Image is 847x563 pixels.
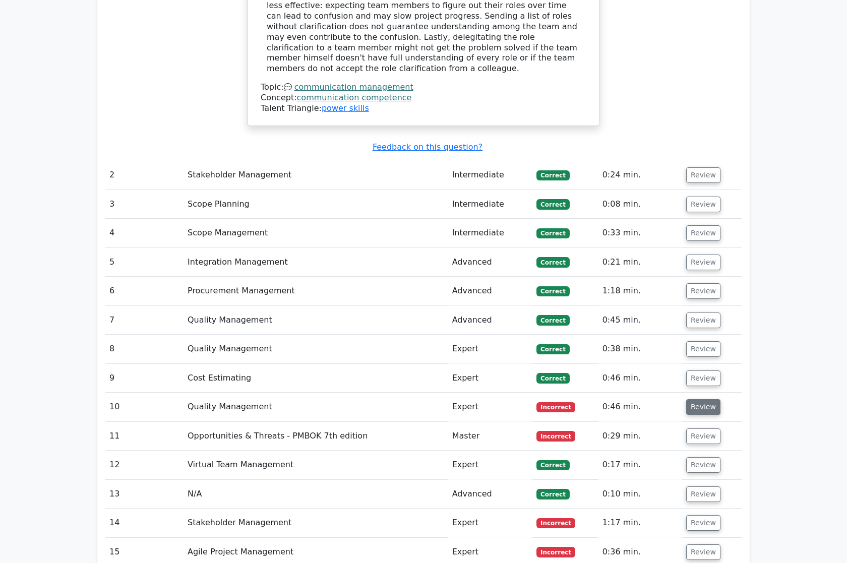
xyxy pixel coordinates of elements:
td: Advanced [448,277,533,305]
button: Review [686,225,720,241]
td: Expert [448,393,533,421]
td: 0:33 min. [598,219,682,247]
td: 10 [105,393,184,421]
span: Correct [536,170,569,180]
td: 0:10 min. [598,480,682,509]
span: Incorrect [536,402,575,412]
td: Procurement Management [184,277,448,305]
td: 1:17 min. [598,509,682,537]
span: Correct [536,199,569,209]
td: 0:17 min. [598,451,682,479]
span: Incorrect [536,431,575,441]
a: power skills [322,103,369,113]
a: communication competence [297,93,412,102]
button: Review [686,283,720,299]
div: Concept: [261,93,586,103]
td: 7 [105,306,184,335]
td: 6 [105,277,184,305]
button: Review [686,197,720,212]
div: Topic: [261,82,586,93]
span: Correct [536,286,569,296]
td: 5 [105,248,184,277]
a: Feedback on this question? [373,142,482,152]
td: 0:45 min. [598,306,682,335]
div: Talent Triangle: [261,82,586,113]
td: Advanced [448,248,533,277]
td: 9 [105,364,184,393]
td: Expert [448,335,533,363]
td: 0:46 min. [598,393,682,421]
td: Expert [448,364,533,393]
td: 13 [105,480,184,509]
td: Virtual Team Management [184,451,448,479]
td: Quality Management [184,306,448,335]
button: Review [686,515,720,531]
span: Correct [536,257,569,267]
td: Intermediate [448,161,533,190]
td: 3 [105,190,184,219]
button: Review [686,457,720,473]
button: Review [686,167,720,183]
button: Review [686,370,720,386]
td: 0:24 min. [598,161,682,190]
td: Integration Management [184,248,448,277]
span: Correct [536,315,569,325]
span: Incorrect [536,547,575,557]
button: Review [686,312,720,328]
button: Review [686,255,720,270]
td: Expert [448,451,533,479]
button: Review [686,428,720,444]
button: Review [686,544,720,560]
td: 0:08 min. [598,190,682,219]
td: Scope Planning [184,190,448,219]
td: Quality Management [184,335,448,363]
button: Review [686,399,720,415]
span: Correct [536,460,569,470]
span: Correct [536,489,569,499]
td: 1:18 min. [598,277,682,305]
td: Advanced [448,480,533,509]
td: Opportunities & Threats - PMBOK 7th edition [184,422,448,451]
button: Review [686,341,720,357]
a: communication management [294,82,413,92]
td: 2 [105,161,184,190]
td: 12 [105,451,184,479]
td: Stakeholder Management [184,509,448,537]
td: Master [448,422,533,451]
td: 0:38 min. [598,335,682,363]
button: Review [686,486,720,502]
td: 8 [105,335,184,363]
td: Intermediate [448,219,533,247]
td: 4 [105,219,184,247]
td: 11 [105,422,184,451]
td: 14 [105,509,184,537]
td: Intermediate [448,190,533,219]
td: 0:21 min. [598,248,682,277]
td: Expert [448,509,533,537]
span: Correct [536,344,569,354]
span: Incorrect [536,518,575,528]
span: Correct [536,228,569,238]
span: Correct [536,373,569,383]
td: Advanced [448,306,533,335]
td: N/A [184,480,448,509]
td: 0:46 min. [598,364,682,393]
td: Stakeholder Management [184,161,448,190]
td: Scope Management [184,219,448,247]
td: Quality Management [184,393,448,421]
td: 0:29 min. [598,422,682,451]
td: Cost Estimating [184,364,448,393]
